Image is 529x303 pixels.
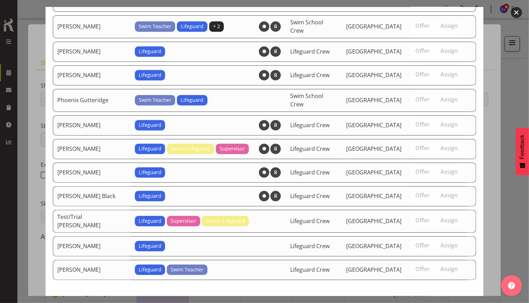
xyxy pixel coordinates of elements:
[53,139,131,159] td: [PERSON_NAME]
[440,169,458,175] span: Assign
[290,72,329,79] span: Lifeguard Crew
[53,163,131,183] td: [PERSON_NAME]
[290,19,323,35] span: Swim School Crew
[290,122,329,129] span: Lifeguard Crew
[440,48,458,55] span: Assign
[290,243,329,250] span: Lifeguard Crew
[139,145,161,153] span: Lifeguard
[516,128,529,175] button: Feedback - Show survey
[139,243,161,250] span: Lifeguard
[440,71,458,78] span: Assign
[220,145,245,153] span: Supervisor
[440,217,458,224] span: Assign
[346,169,401,177] span: [GEOGRAPHIC_DATA]
[181,97,203,104] span: Lifeguard
[139,48,161,56] span: Lifeguard
[440,23,458,30] span: Assign
[139,122,161,129] span: Lifeguard
[53,236,131,256] td: [PERSON_NAME]
[415,71,430,78] span: Offer
[440,242,458,249] span: Assign
[53,89,131,112] td: Phoenix Gutteridge
[346,48,401,56] span: [GEOGRAPHIC_DATA]
[290,92,323,108] span: Swim School Crew
[346,193,401,200] span: [GEOGRAPHIC_DATA]
[508,282,515,289] img: help-xxl-2.png
[290,218,329,225] span: Lifeguard Crew
[440,96,458,103] span: Assign
[139,218,161,225] span: Lifeguard
[346,266,401,274] span: [GEOGRAPHIC_DATA]
[440,121,458,128] span: Assign
[53,15,131,38] td: [PERSON_NAME]
[171,266,203,274] span: Swim Teacher
[415,23,430,30] span: Offer
[53,260,131,280] td: [PERSON_NAME]
[519,135,526,159] span: Feedback
[290,193,329,200] span: Lifeguard Crew
[139,193,161,200] span: Lifeguard
[171,218,196,225] span: Supervisor
[346,72,401,79] span: [GEOGRAPHIC_DATA]
[440,145,458,152] span: Assign
[53,65,131,85] td: [PERSON_NAME]
[415,145,430,152] span: Offer
[415,192,430,199] span: Offer
[415,48,430,55] span: Offer
[415,121,430,128] span: Offer
[346,145,401,153] span: [GEOGRAPHIC_DATA]
[346,243,401,250] span: [GEOGRAPHIC_DATA]
[440,266,458,273] span: Assign
[415,96,430,103] span: Offer
[181,23,203,31] span: Lifeguard
[53,210,131,233] td: Test/Trial [PERSON_NAME]
[139,266,161,274] span: Lifeguard
[290,145,329,153] span: Lifeguard Crew
[415,266,430,273] span: Offer
[53,42,131,62] td: [PERSON_NAME]
[213,23,220,31] span: + 2
[415,217,430,224] span: Offer
[346,218,401,225] span: [GEOGRAPHIC_DATA]
[139,97,171,104] span: Swim Teacher
[139,169,161,177] span: Lifeguard
[290,266,329,274] span: Lifeguard Crew
[346,97,401,104] span: [GEOGRAPHIC_DATA]
[415,242,430,249] span: Offer
[171,145,210,153] span: Senior Lifeguard
[290,169,329,177] span: Lifeguard Crew
[290,48,329,56] span: Lifeguard Crew
[53,115,131,136] td: [PERSON_NAME]
[53,186,131,206] td: [PERSON_NAME] Black
[346,122,401,129] span: [GEOGRAPHIC_DATA]
[440,192,458,199] span: Assign
[139,72,161,79] span: Lifeguard
[206,218,245,225] span: Senior Lifeguard
[415,169,430,175] span: Offer
[139,23,171,31] span: Swim Teacher
[346,23,401,31] span: [GEOGRAPHIC_DATA]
